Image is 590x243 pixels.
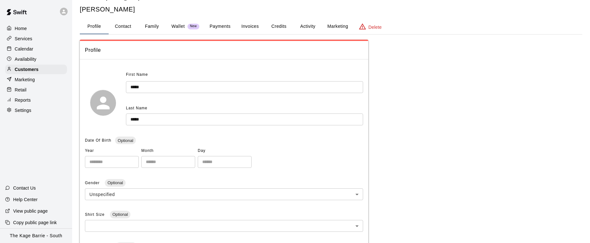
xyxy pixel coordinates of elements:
[15,25,27,32] p: Home
[264,19,293,34] button: Credits
[171,23,185,30] p: Wallet
[109,19,137,34] button: Contact
[322,19,353,34] button: Marketing
[13,219,57,226] p: Copy public page link
[13,196,37,203] p: Help Center
[5,65,67,74] a: Customers
[80,5,582,14] h5: [PERSON_NAME]
[80,19,109,34] button: Profile
[15,56,37,62] p: Availability
[5,85,67,95] a: Retail
[5,75,67,84] a: Marketing
[85,46,363,54] span: Profile
[5,106,67,115] a: Settings
[5,24,67,33] a: Home
[10,232,62,239] p: The Kage Barrie - South
[137,19,166,34] button: Family
[110,212,130,217] span: Optional
[187,24,199,28] span: New
[85,138,111,143] span: Date Of Birth
[115,138,136,143] span: Optional
[85,212,106,217] span: Shirt Size
[5,95,67,105] a: Reports
[198,146,252,156] span: Day
[293,19,322,34] button: Activity
[85,181,101,185] span: Gender
[204,19,236,34] button: Payments
[13,208,48,214] p: View public page
[105,180,125,185] span: Optional
[15,87,27,93] p: Retail
[15,46,33,52] p: Calendar
[15,107,31,114] p: Settings
[15,97,31,103] p: Reports
[13,185,36,191] p: Contact Us
[141,146,195,156] span: Month
[126,70,148,80] span: First Name
[80,19,582,34] div: basic tabs example
[15,35,32,42] p: Services
[5,54,67,64] a: Availability
[236,19,264,34] button: Invoices
[369,24,382,30] p: Delete
[85,146,139,156] span: Year
[15,66,38,73] p: Customers
[126,106,147,110] span: Last Name
[85,188,363,200] div: Unspecified
[5,34,67,43] a: Services
[5,44,67,54] a: Calendar
[15,76,35,83] p: Marketing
